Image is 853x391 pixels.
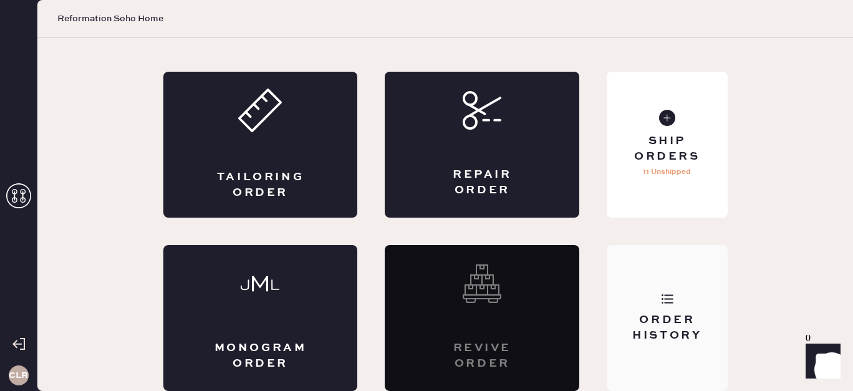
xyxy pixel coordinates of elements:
h3: CLR [9,371,28,380]
div: Repair Order [435,167,529,198]
div: Interested? Contact us at care@hemster.co [385,245,579,391]
p: 11 Unshipped [643,165,691,180]
div: Revive order [435,340,529,372]
div: Monogram Order [213,340,308,372]
div: Tailoring Order [213,170,308,201]
div: Order History [617,312,717,344]
span: Reformation Soho Home [57,12,163,25]
div: Ship Orders [617,133,717,165]
iframe: Front Chat [794,335,847,389]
